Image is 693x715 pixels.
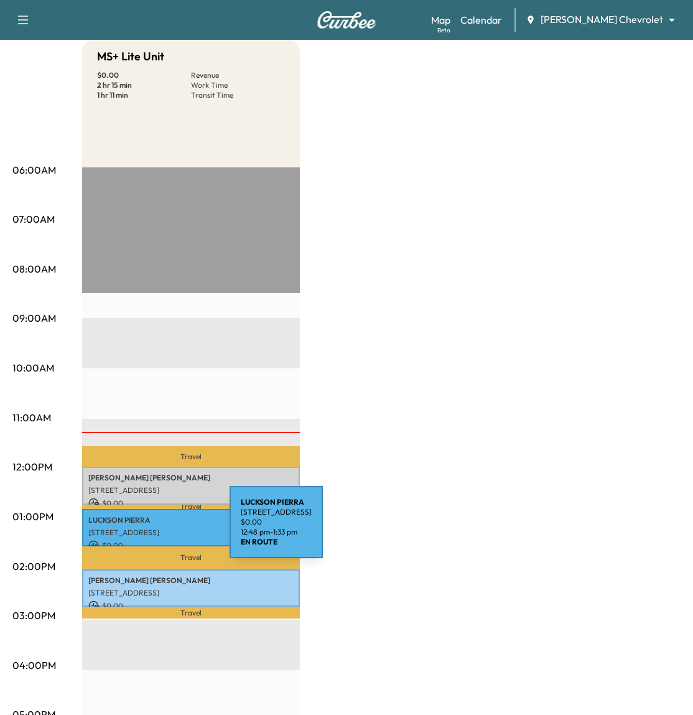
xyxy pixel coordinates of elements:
[12,509,53,524] p: 01:00PM
[12,360,54,375] p: 10:00AM
[241,517,312,527] p: $ 0.00
[12,559,55,574] p: 02:00PM
[12,608,55,623] p: 03:00PM
[12,261,56,276] p: 08:00AM
[437,26,450,35] div: Beta
[12,410,51,425] p: 11:00AM
[12,311,56,325] p: 09:00AM
[88,528,294,538] p: [STREET_ADDRESS]
[241,497,304,507] b: LUCKSON PIERRA
[12,459,52,474] p: 12:00PM
[97,70,191,80] p: $ 0.00
[88,515,294,525] p: LUCKSON PIERRA
[97,48,164,65] h5: MS+ Lite Unit
[191,70,285,80] p: Revenue
[12,658,56,673] p: 04:00PM
[88,588,294,598] p: [STREET_ADDRESS]
[12,212,55,227] p: 07:00AM
[88,540,294,551] p: $ 0.00
[191,80,285,90] p: Work Time
[82,446,300,467] p: Travel
[82,546,300,569] p: Travel
[12,162,56,177] p: 06:00AM
[460,12,502,27] a: Calendar
[82,607,300,619] p: Travel
[97,80,191,90] p: 2 hr 15 min
[241,527,312,537] p: 12:48 pm - 1:33 pm
[82,505,300,509] p: Travel
[241,507,312,517] p: [STREET_ADDRESS]
[88,473,294,483] p: [PERSON_NAME] [PERSON_NAME]
[241,537,277,546] b: EN ROUTE
[88,576,294,586] p: [PERSON_NAME] [PERSON_NAME]
[88,498,294,509] p: $ 0.00
[541,12,663,27] span: [PERSON_NAME] Chevrolet
[88,485,294,495] p: [STREET_ADDRESS]
[431,12,450,27] a: MapBeta
[97,90,191,100] p: 1 hr 11 min
[88,601,294,612] p: $ 0.00
[317,11,376,29] img: Curbee Logo
[191,90,285,100] p: Transit Time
